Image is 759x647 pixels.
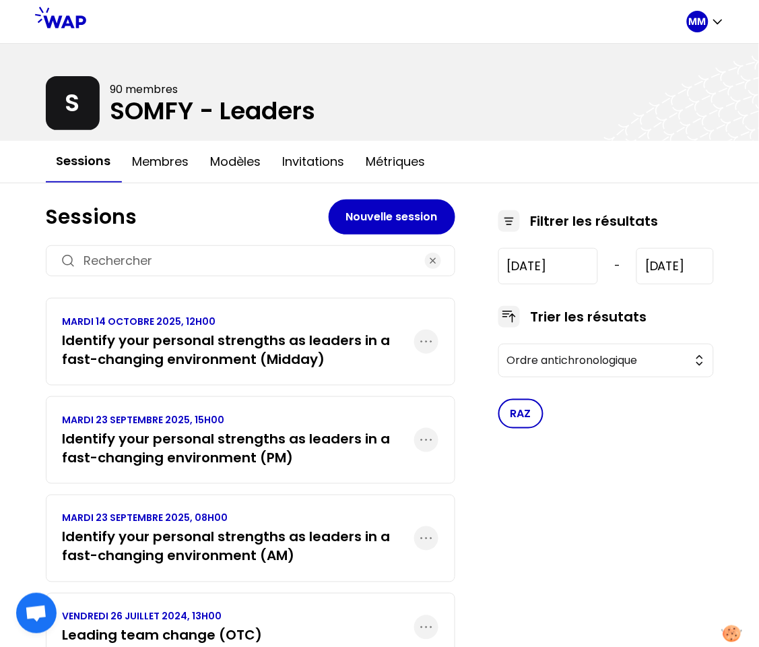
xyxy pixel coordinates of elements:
h3: Trier les résutats [531,307,647,326]
a: MARDI 23 SEPTEMBRE 2025, 15H00Identify your personal strengths as leaders in a fast-changing envi... [63,413,414,467]
button: RAZ [498,399,543,429]
a: MARDI 14 OCTOBRE 2025, 12H00Identify your personal strengths as leaders in a fast-changing enviro... [63,315,414,369]
input: Rechercher [84,251,417,270]
button: Invitations [272,142,356,182]
button: Sessions [46,141,122,183]
button: MM [687,11,725,32]
button: Métriques [356,142,436,182]
p: MARDI 23 SEPTEMBRE 2025, 15H00 [63,413,414,427]
button: Modèles [200,142,272,182]
p: MM [689,15,706,28]
p: MARDI 23 SEPTEMBRE 2025, 08H00 [63,512,414,525]
h3: Leading team change (OTC) [63,626,263,645]
a: VENDREDI 26 JUILLET 2024, 13H00Leading team change (OTC) [63,610,263,645]
input: YYYY-M-D [498,248,599,284]
h3: Identify your personal strengths as leaders in a fast-changing environment (AM) [63,528,414,565]
a: MARDI 23 SEPTEMBRE 2025, 08H00Identify your personal strengths as leaders in a fast-changing envi... [63,512,414,565]
h3: Identify your personal strengths as leaders in a fast-changing environment (PM) [63,429,414,467]
button: Membres [122,142,200,182]
h1: Sessions [46,205,329,229]
p: VENDREDI 26 JUILLET 2024, 13H00 [63,610,263,623]
div: Ouvrir le chat [16,593,57,634]
input: YYYY-M-D [636,248,713,284]
button: Ordre antichronologique [498,344,714,377]
button: Nouvelle session [329,199,455,235]
span: - [614,258,620,274]
span: Ordre antichronologique [507,352,686,369]
p: MARDI 14 OCTOBRE 2025, 12H00 [63,315,414,328]
h3: Filtrer les résultats [531,212,659,230]
h3: Identify your personal strengths as leaders in a fast-changing environment (Midday) [63,331,414,369]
